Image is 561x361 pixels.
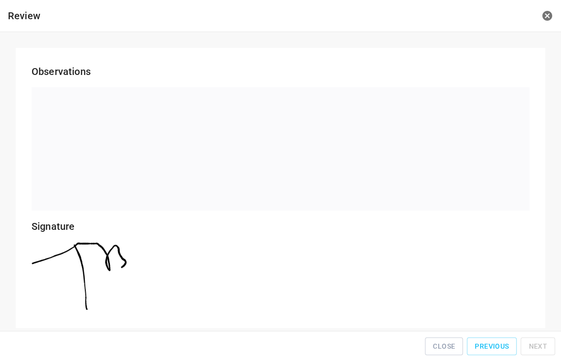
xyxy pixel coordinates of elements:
[475,340,509,353] span: Previous
[425,337,463,356] button: Close
[541,10,553,22] button: close
[433,340,455,353] span: Close
[467,337,517,356] button: Previous
[32,234,127,310] img: signature
[32,218,529,234] h6: Signature
[32,64,529,79] h6: Observations
[8,8,371,24] h6: Review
